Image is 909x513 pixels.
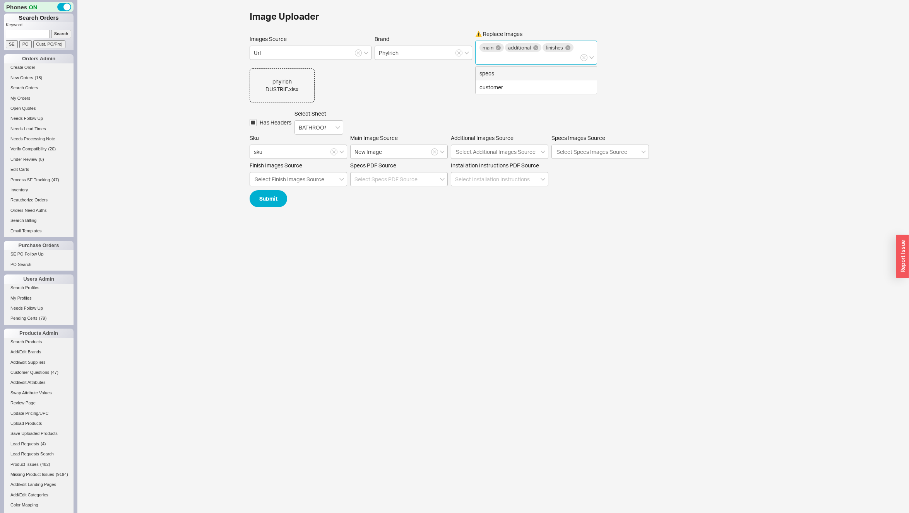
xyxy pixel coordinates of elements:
input: Select a Brand [375,46,472,60]
span: Sku [250,135,259,141]
div: Orders Admin [4,54,74,63]
button: Submit [250,190,287,207]
input: Select Sku [250,145,347,159]
span: Process SE Tracking [10,177,50,182]
span: Specs Images Source [551,135,605,141]
span: Needs Follow Up [10,306,43,310]
a: Search Orders [4,84,74,92]
span: ⚠️ Replace Images [475,31,522,37]
a: Customer Questions(47) [4,368,74,377]
a: New Orders(18) [4,74,74,82]
input: Select Main Image Source [350,145,448,159]
span: ( 47 ) [51,370,58,375]
a: Add/Edit Attributes [4,378,74,387]
div: specs [476,66,597,80]
span: additional [508,45,531,50]
a: Add/Edit Suppliers [4,358,74,366]
a: Needs Processing Note [4,135,74,143]
div: customer [476,80,597,94]
span: Missing Product Issues [10,472,54,477]
span: ON [29,3,38,11]
svg: open menu [339,150,344,153]
input: Cust. PO/Proj [33,40,65,48]
a: Orders Need Auths [4,206,74,215]
div: phylrich DUSTRIE.xlsx [258,78,306,93]
a: PO Search [4,261,74,269]
svg: open menu [440,150,445,153]
span: ( 482 ) [40,462,50,467]
div: Products Admin [4,329,74,338]
a: Search Billing [4,216,74,225]
input: Has Headers [250,119,257,126]
span: Select Sheet [294,110,326,117]
a: Missing Product Issues(9194) [4,470,74,479]
span: ( 20 ) [48,147,56,151]
span: Specs PDF Source [350,162,396,169]
a: Create Order [4,63,74,72]
input: SE [6,40,18,48]
a: Verify Compatibility(20) [4,145,74,153]
a: Color Mapping [4,501,74,509]
span: Customer Questions [10,370,49,375]
a: Add/Edit Landing Pages [4,481,74,489]
div: Phones [4,2,74,12]
p: Keyword: [6,22,74,30]
input: Specs Images Source [556,147,629,156]
span: ( 9194 ) [56,472,68,477]
span: Verify Compatibility [10,147,47,151]
a: Reauthorize Orders [4,196,74,204]
svg: open menu [364,51,368,55]
a: Save Uploaded Products [4,429,74,438]
span: New Orders [10,75,33,80]
span: Submit [259,194,277,203]
a: SE PO Follow Up [4,250,74,258]
input: Select... [294,120,343,135]
span: Brand [375,36,389,42]
a: My Profiles [4,294,74,302]
input: Select Specs PDF Source [350,172,448,186]
span: Under Review [10,157,37,162]
span: ( 47 ) [51,177,59,182]
input: Search [51,30,72,38]
a: Add/Edit Brands [4,348,74,356]
a: Lead Requests Search [4,450,74,458]
span: Product Issues [10,462,39,467]
input: PO [19,40,32,48]
svg: open menu [464,51,469,55]
input: Select Images source [250,46,371,60]
a: Process SE Tracking(47) [4,176,74,184]
span: ( 79 ) [39,316,47,320]
span: Additional Images Source [451,135,514,141]
a: Edit Carts [4,165,74,174]
span: Images Source [250,36,287,42]
a: Open Quotes [4,104,74,112]
a: Review Page [4,399,74,407]
h1: Search Orders [4,14,74,22]
span: Needs Follow Up [10,116,43,121]
span: Main Image Source [350,135,398,141]
a: Pending Certs(79) [4,314,74,322]
a: Update Pricing/UPC [4,409,74,418]
a: Swap Attribute Values [4,389,74,397]
a: Under Review(8) [4,155,74,164]
div: Purchase Orders [4,241,74,250]
span: Needs Processing Note [10,136,55,141]
a: Search Products [4,338,74,346]
svg: open menu [336,126,340,129]
div: Users Admin [4,274,74,284]
a: Lead Requests(4) [4,440,74,448]
input: Finish Images Source [254,175,326,184]
a: Search Profiles [4,284,74,292]
a: Needs Follow Up [4,114,74,123]
span: ( 4 ) [41,441,46,446]
a: Add/Edit Categories [4,491,74,499]
input: ⚠️ Replace Images [479,53,485,62]
span: finishes [546,45,563,50]
span: Pending Certs [10,316,38,320]
a: Inventory [4,186,74,194]
span: Has Headers [260,119,291,126]
a: My Orders [4,94,74,102]
a: Needs Lead Times [4,125,74,133]
span: ( 8 ) [39,157,44,162]
input: Additional Images Source [455,147,538,156]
